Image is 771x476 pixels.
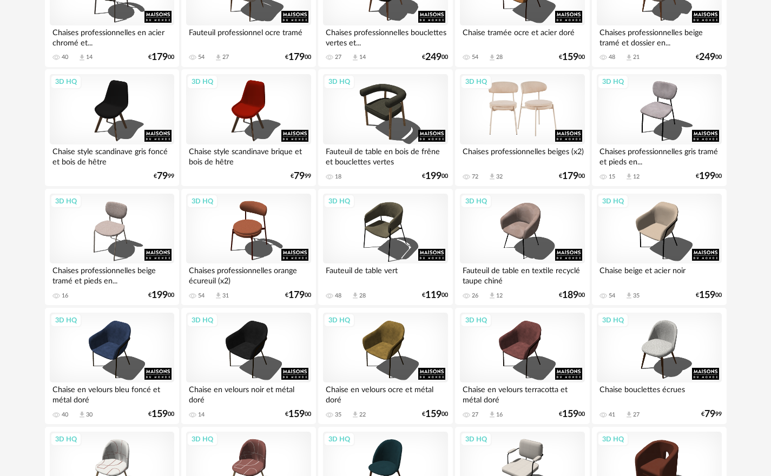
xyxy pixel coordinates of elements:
[187,75,218,89] div: 3D HQ
[359,411,366,419] div: 22
[318,308,452,425] a: 3D HQ Chaise en velours ocre et métal doré 35 Download icon 22 €15900
[699,173,715,180] span: 199
[285,54,311,61] div: € 00
[597,432,629,446] div: 3D HQ
[186,25,311,47] div: Fauteuil professionnel ocre tramé
[50,263,174,285] div: Chaises professionnelles beige tramé et pieds en...
[335,411,341,419] div: 35
[460,75,492,89] div: 3D HQ
[597,144,721,166] div: Chaises professionnelles gris tramé et pieds en...
[324,75,355,89] div: 3D HQ
[425,411,441,418] span: 159
[62,411,68,419] div: 40
[62,54,68,61] div: 40
[335,54,341,61] div: 27
[592,189,726,306] a: 3D HQ Chaise beige et acier noir 54 Download icon 35 €15900
[460,382,584,404] div: Chaise en velours terracotta et métal doré
[425,173,441,180] span: 199
[699,54,715,61] span: 249
[496,292,503,300] div: 12
[50,75,82,89] div: 3D HQ
[318,69,452,186] a: 3D HQ Fauteuil de table en bois de frêne et bouclettes vertes 18 €19900
[323,144,447,166] div: Fauteuil de table en bois de frêne et bouclettes vertes
[496,411,503,419] div: 16
[625,173,633,181] span: Download icon
[186,144,311,166] div: Chaise style scandinave brique et bois de hêtre
[50,313,82,327] div: 3D HQ
[214,292,222,300] span: Download icon
[86,411,93,419] div: 30
[324,432,355,446] div: 3D HQ
[597,313,629,327] div: 3D HQ
[86,54,93,61] div: 14
[696,292,722,299] div: € 00
[324,313,355,327] div: 3D HQ
[559,411,585,418] div: € 00
[351,292,359,300] span: Download icon
[488,411,496,419] span: Download icon
[151,292,168,299] span: 199
[597,382,721,404] div: Chaise bouclettes écrues
[597,194,629,208] div: 3D HQ
[359,54,366,61] div: 14
[222,292,229,300] div: 31
[425,292,441,299] span: 119
[45,308,179,425] a: 3D HQ Chaise en velours bleu foncé et métal doré 40 Download icon 30 €15900
[472,411,478,419] div: 27
[422,411,448,418] div: € 00
[323,382,447,404] div: Chaise en velours ocre et métal doré
[597,263,721,285] div: Chaise beige et acier noir
[699,292,715,299] span: 159
[592,308,726,425] a: 3D HQ Chaise bouclettes écrues 41 Download icon 27 €7999
[696,54,722,61] div: € 00
[609,54,615,61] div: 48
[704,411,715,418] span: 79
[214,54,222,62] span: Download icon
[187,432,218,446] div: 3D HQ
[488,54,496,62] span: Download icon
[625,411,633,419] span: Download icon
[597,25,721,47] div: Chaises professionnelles beige tramé et dossier en...
[335,173,341,181] div: 18
[597,75,629,89] div: 3D HQ
[609,173,615,181] div: 15
[198,54,205,61] div: 54
[422,173,448,180] div: € 00
[562,173,578,180] span: 179
[559,292,585,299] div: € 00
[222,54,229,61] div: 27
[285,411,311,418] div: € 00
[351,411,359,419] span: Download icon
[625,292,633,300] span: Download icon
[488,173,496,181] span: Download icon
[559,173,585,180] div: € 00
[148,292,174,299] div: € 00
[559,54,585,61] div: € 00
[151,54,168,61] span: 179
[50,25,174,47] div: Chaises professionnelles en acier chromé et...
[186,263,311,285] div: Chaises professionnelles orange écureuil (x2)
[460,432,492,446] div: 3D HQ
[488,292,496,300] span: Download icon
[562,54,578,61] span: 159
[62,292,68,300] div: 16
[157,173,168,180] span: 79
[455,308,589,425] a: 3D HQ Chaise en velours terracotta et métal doré 27 Download icon 16 €15900
[609,292,615,300] div: 54
[181,69,315,186] a: 3D HQ Chaise style scandinave brique et bois de hêtre €7999
[148,54,174,61] div: € 00
[592,69,726,186] a: 3D HQ Chaises professionnelles gris tramé et pieds en... 15 Download icon 12 €19900
[562,411,578,418] span: 159
[187,194,218,208] div: 3D HQ
[181,189,315,306] a: 3D HQ Chaises professionnelles orange écureuil (x2) 54 Download icon 31 €17900
[562,292,578,299] span: 189
[288,54,305,61] span: 179
[78,411,86,419] span: Download icon
[472,173,478,181] div: 72
[323,263,447,285] div: Fauteuil de table vert
[148,411,174,418] div: € 00
[633,411,640,419] div: 27
[422,292,448,299] div: € 00
[701,411,722,418] div: € 99
[186,382,311,404] div: Chaise en velours noir et métal doré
